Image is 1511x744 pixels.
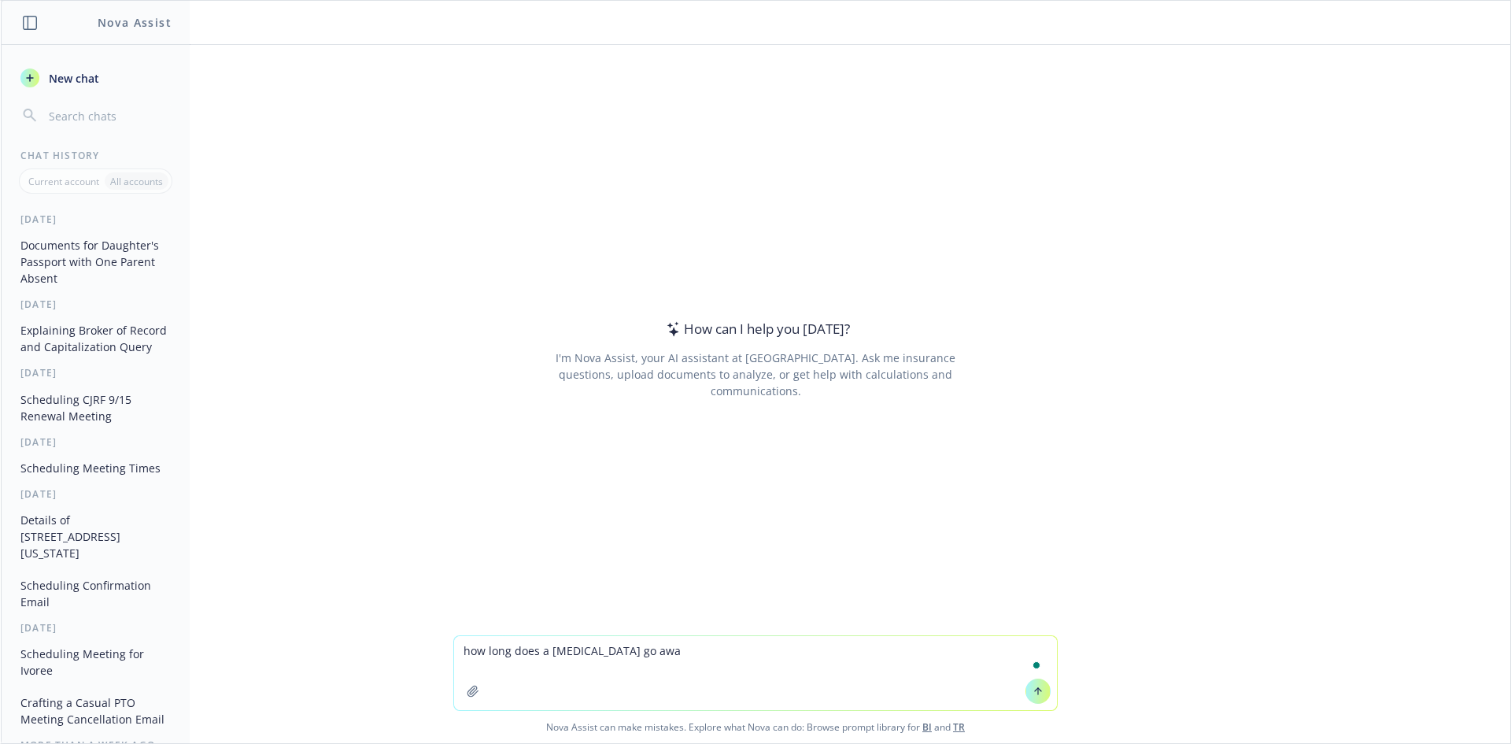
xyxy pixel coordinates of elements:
[2,487,190,501] div: [DATE]
[14,232,177,291] button: Documents for Daughter's Passport with One Parent Absent
[110,175,163,188] p: All accounts
[2,213,190,226] div: [DATE]
[28,175,99,188] p: Current account
[14,690,177,732] button: Crafting a Casual PTO Meeting Cancellation Email
[2,298,190,311] div: [DATE]
[662,319,850,339] div: How can I help you [DATE]?
[2,435,190,449] div: [DATE]
[2,621,190,635] div: [DATE]
[14,317,177,360] button: Explaining Broker of Record and Capitalization Query
[14,507,177,566] button: Details of [STREET_ADDRESS][US_STATE]
[14,387,177,429] button: Scheduling CJRF 9/15 Renewal Meeting
[98,14,172,31] h1: Nova Assist
[7,711,1504,743] span: Nova Assist can make mistakes. Explore what Nova can do: Browse prompt library for and
[953,720,965,734] a: TR
[2,366,190,379] div: [DATE]
[14,455,177,481] button: Scheduling Meeting Times
[14,641,177,683] button: Scheduling Meeting for Ivoree
[14,64,177,92] button: New chat
[46,105,171,127] input: Search chats
[14,572,177,615] button: Scheduling Confirmation Email
[46,70,99,87] span: New chat
[534,350,977,399] div: I'm Nova Assist, your AI assistant at [GEOGRAPHIC_DATA]. Ask me insurance questions, upload docum...
[922,720,932,734] a: BI
[454,636,1057,710] textarea: To enrich screen reader interactions, please activate Accessibility in Grammarly extension settings
[2,149,190,162] div: Chat History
